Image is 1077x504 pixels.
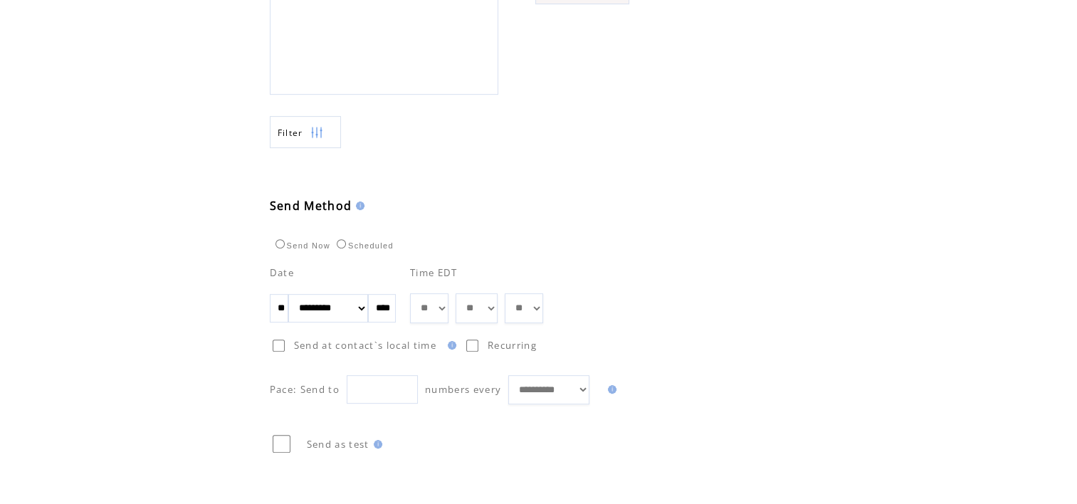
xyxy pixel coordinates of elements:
input: Send Now [275,239,285,248]
span: Time EDT [410,266,458,279]
span: Pace: Send to [270,383,340,396]
span: numbers every [425,383,501,396]
img: help.gif [352,201,364,210]
input: Scheduled [337,239,346,248]
span: Date [270,266,294,279]
span: Show filters [278,127,303,139]
img: help.gif [369,440,382,448]
span: Send at contact`s local time [294,339,436,352]
img: help.gif [443,341,456,350]
label: Scheduled [333,241,394,250]
label: Send Now [272,241,330,250]
span: Send Method [270,198,352,214]
img: help.gif [604,385,616,394]
span: Send as test [307,438,369,451]
span: Recurring [488,339,537,352]
a: Filter [270,116,341,148]
img: filters.png [310,117,323,149]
